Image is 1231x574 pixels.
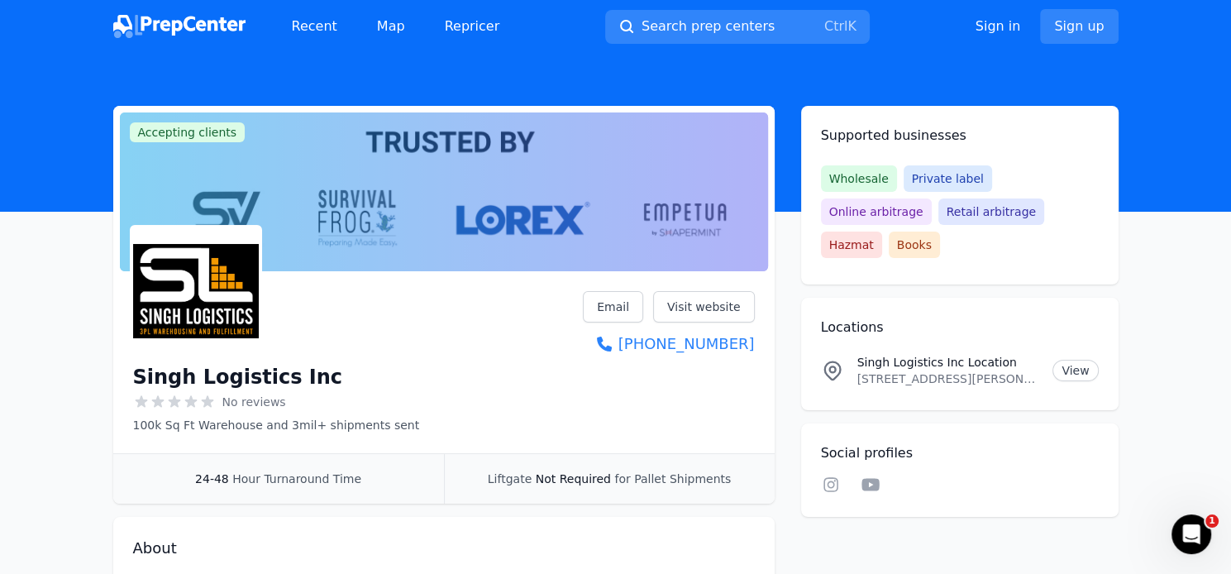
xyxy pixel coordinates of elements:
[857,371,1040,387] p: [STREET_ADDRESS][PERSON_NAME]
[488,472,532,486] span: Liftgate
[653,291,755,323] a: Visit website
[133,537,755,560] h2: About
[824,18,847,34] kbd: Ctrl
[642,17,775,36] span: Search prep centers
[821,232,882,258] span: Hazmat
[1052,360,1098,381] a: View
[113,15,246,38] img: PrepCenter
[614,472,731,486] span: for Pallet Shipments
[904,165,992,192] span: Private label
[1171,514,1211,554] iframe: Intercom live chat
[821,318,1099,337] h2: Locations
[364,10,418,43] a: Map
[432,10,513,43] a: Repricer
[222,394,286,410] span: No reviews
[130,122,246,142] span: Accepting clients
[821,165,897,192] span: Wholesale
[976,17,1021,36] a: Sign in
[195,472,229,486] span: 24-48
[279,10,351,43] a: Recent
[821,126,1099,146] h2: Supported businesses
[583,332,754,356] a: [PHONE_NUMBER]
[857,354,1040,371] p: Singh Logistics Inc Location
[133,228,259,354] img: Singh Logistics Inc
[938,199,1044,225] span: Retail arbitrage
[133,364,343,390] h1: Singh Logistics Inc
[821,199,932,225] span: Online arbitrage
[583,291,643,323] a: Email
[605,10,870,44] button: Search prep centersCtrlK
[821,443,1099,463] h2: Social profiles
[232,472,361,486] span: Hour Turnaround Time
[1205,514,1219,528] span: 1
[889,232,940,258] span: Books
[133,417,420,433] p: 100k Sq Ft Warehouse and 3mil+ shipments sent
[536,472,611,486] span: Not Required
[847,18,856,34] kbd: K
[1040,9,1118,44] a: Sign up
